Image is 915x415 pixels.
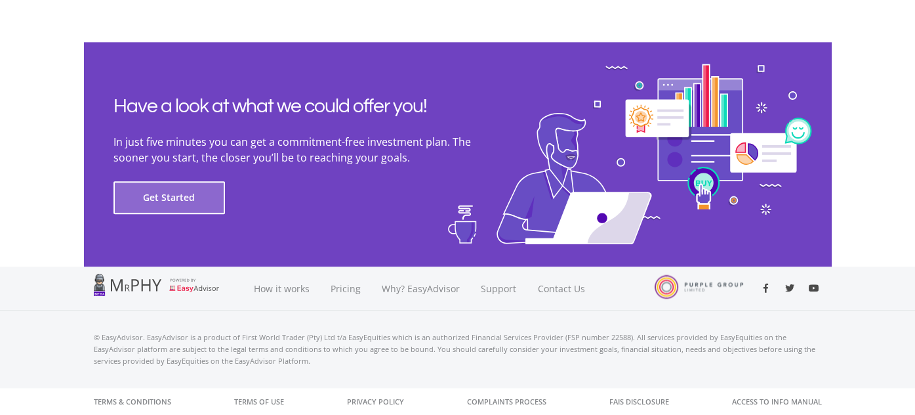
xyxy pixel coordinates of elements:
a: Support [470,267,527,311]
a: Why? EasyAdvisor [371,267,470,311]
h2: Have a look at what we could offer you! [113,95,507,118]
a: Contact Us [527,267,597,311]
p: In just five minutes you can get a commitment-free investment plan. The sooner you start, the clo... [113,134,507,165]
button: Get Started [113,181,225,214]
a: Pricing [320,267,371,311]
a: How it works [243,267,320,311]
p: © EasyAdvisor. EasyAdvisor is a product of First World Trader (Pty) Ltd t/a EasyEquities which is... [94,332,822,367]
